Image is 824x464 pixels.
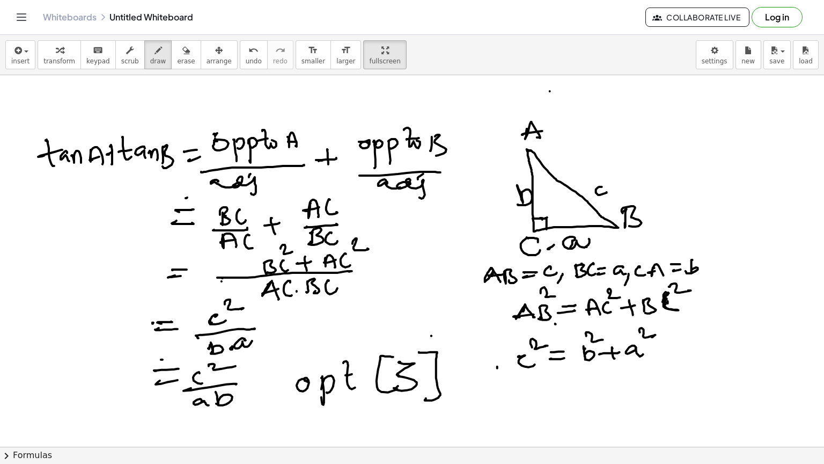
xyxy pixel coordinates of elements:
[363,40,406,69] button: fullscreen
[267,40,293,69] button: redoredo
[38,40,81,69] button: transform
[330,40,361,69] button: format_sizelarger
[13,9,30,26] button: Toggle navigation
[86,57,110,65] span: keypad
[5,40,35,69] button: insert
[93,44,103,57] i: keyboard
[793,40,819,69] button: load
[696,40,733,69] button: settings
[43,12,97,23] a: Whiteboards
[763,40,791,69] button: save
[207,57,232,65] span: arrange
[275,44,285,57] i: redo
[43,57,75,65] span: transform
[752,7,803,27] button: Log in
[246,57,262,65] span: undo
[799,57,813,65] span: load
[741,57,755,65] span: new
[248,44,259,57] i: undo
[645,8,749,27] button: Collaborate Live
[201,40,238,69] button: arrange
[240,40,268,69] button: undoundo
[121,57,139,65] span: scrub
[369,57,400,65] span: fullscreen
[177,57,195,65] span: erase
[702,57,727,65] span: settings
[80,40,116,69] button: keyboardkeypad
[150,57,166,65] span: draw
[308,44,318,57] i: format_size
[769,57,784,65] span: save
[171,40,201,69] button: erase
[301,57,325,65] span: smaller
[273,57,288,65] span: redo
[144,40,172,69] button: draw
[735,40,761,69] button: new
[11,57,30,65] span: insert
[341,44,351,57] i: format_size
[654,12,740,22] span: Collaborate Live
[296,40,331,69] button: format_sizesmaller
[336,57,355,65] span: larger
[115,40,145,69] button: scrub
